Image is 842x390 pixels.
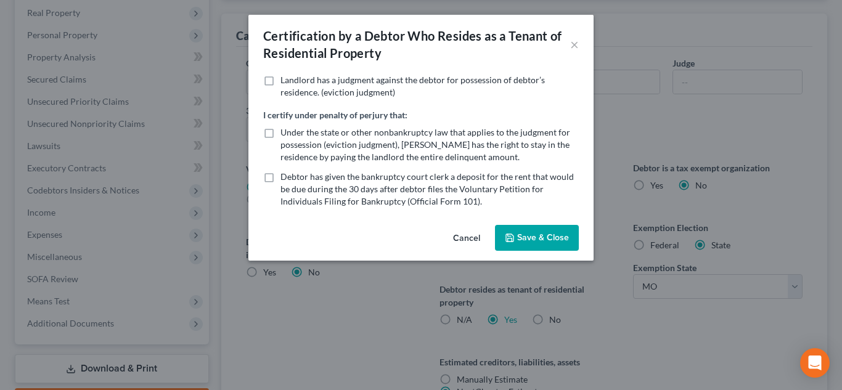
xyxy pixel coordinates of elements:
button: Save & Close [495,225,579,251]
button: Cancel [443,226,490,251]
span: Debtor has given the bankruptcy court clerk a deposit for the rent that would be due during the 3... [280,171,574,206]
span: Under the state or other nonbankruptcy law that applies to the judgment for possession (eviction ... [280,127,570,162]
div: Open Intercom Messenger [800,348,830,378]
div: Certification by a Debtor Who Resides as a Tenant of Residential Property [263,27,570,62]
button: × [570,37,579,52]
label: I certify under penalty of perjury that: [263,108,407,121]
span: Landlord has a judgment against the debtor for possession of debtor’s residence. (eviction judgment) [280,75,545,97]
